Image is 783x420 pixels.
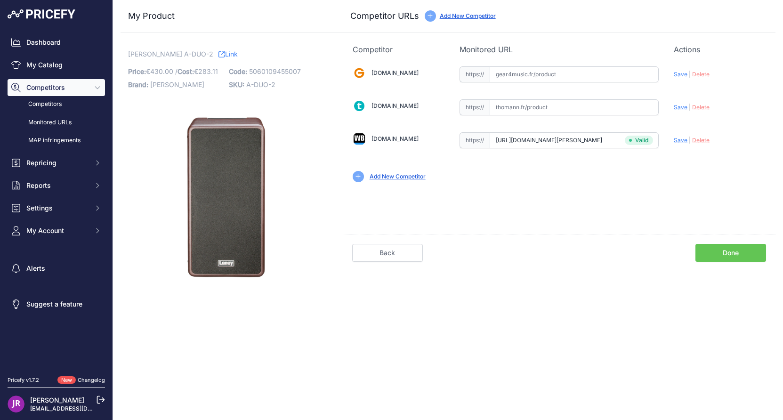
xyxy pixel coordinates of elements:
span: Save [674,71,687,78]
span: https:// [460,66,490,82]
input: thomann.fr/product [490,99,659,115]
a: Monitored URLs [8,114,105,131]
span: | [689,104,691,111]
span: Settings [26,203,88,213]
button: Repricing [8,154,105,171]
h3: My Product [128,9,324,23]
a: MAP infringements [8,132,105,149]
span: SKU: [229,81,244,89]
span: My Account [26,226,88,235]
span: Brand: [128,81,148,89]
span: Reports [26,181,88,190]
input: woodbrass.com/product [490,132,659,148]
a: Competitors [8,96,105,113]
p: Competitor [353,44,445,55]
a: Link [218,48,238,60]
span: https:// [460,99,490,115]
button: Settings [8,200,105,217]
span: Delete [692,71,710,78]
a: Dashboard [8,34,105,51]
span: Repricing [26,158,88,168]
span: [PERSON_NAME] [150,81,204,89]
p: € [128,65,223,78]
span: 430.00 [150,67,173,75]
a: Add New Competitor [440,12,496,19]
span: | [689,71,691,78]
a: [EMAIL_ADDRESS][DOMAIN_NAME] [30,405,129,412]
span: Save [674,104,687,111]
span: [PERSON_NAME] A-DUO-2 [128,48,213,60]
button: Competitors [8,79,105,96]
span: 283.11 [198,67,218,75]
button: Reports [8,177,105,194]
img: Pricefy Logo [8,9,75,19]
span: Save [674,137,687,144]
span: Delete [692,137,710,144]
button: My Account [8,222,105,239]
span: https:// [460,132,490,148]
nav: Sidebar [8,34,105,365]
p: Monitored URL [460,44,659,55]
a: [DOMAIN_NAME] [371,69,419,76]
a: Suggest a feature [8,296,105,313]
input: gear4music.fr/product [490,66,659,82]
span: Cost: [178,67,194,75]
a: Back [352,244,423,262]
a: [DOMAIN_NAME] [371,102,419,109]
h3: Competitor URLs [350,9,419,23]
a: Changelog [78,377,105,383]
span: Price: [128,67,146,75]
span: A-DUO-2 [246,81,275,89]
span: | [689,137,691,144]
span: Code: [229,67,247,75]
span: 5060109455007 [249,67,301,75]
span: / € [175,67,218,75]
p: Actions [674,44,766,55]
a: Add New Competitor [370,173,426,180]
a: My Catalog [8,57,105,73]
a: [PERSON_NAME] [30,396,84,404]
div: Pricefy v1.7.2 [8,376,39,384]
a: [DOMAIN_NAME] [371,135,419,142]
a: Done [695,244,766,262]
span: New [57,376,76,384]
a: Alerts [8,260,105,277]
span: Delete [692,104,710,111]
span: Competitors [26,83,88,92]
